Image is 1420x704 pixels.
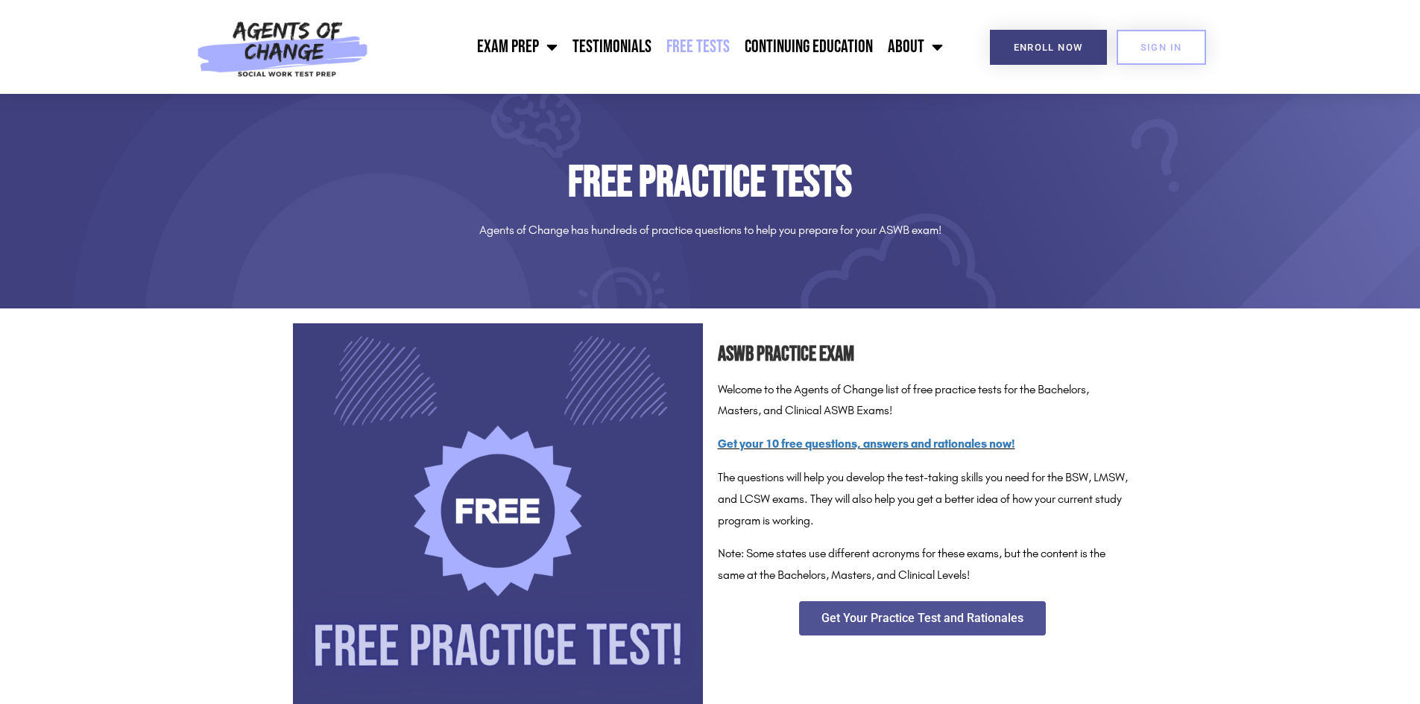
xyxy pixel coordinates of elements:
a: SIGN IN [1117,30,1206,65]
span: Get Your Practice Test and Rationales [821,612,1023,624]
a: Exam Prep [470,28,565,66]
a: Testimonials [565,28,659,66]
h2: ASWB Practice Exam [718,338,1128,372]
nav: Menu [376,28,950,66]
a: Continuing Education [737,28,880,66]
a: Get Your Practice Test and Rationales [799,601,1046,635]
span: Enroll Now [1014,42,1083,52]
p: Welcome to the Agents of Change list of free practice tests for the Bachelors, Masters, and Clini... [718,379,1128,422]
a: Enroll Now [990,30,1107,65]
h1: Free Practice Tests [293,161,1128,205]
p: The questions will help you develop the test-taking skills you need for the BSW, LMSW, and LCSW e... [718,467,1128,531]
a: Get your 10 free questions, answers and rationales now! [718,437,1015,451]
a: Free Tests [659,28,737,66]
p: Agents of Change has hundreds of practice questions to help you prepare for your ASWB exam! [293,220,1128,241]
a: About [880,28,950,66]
span: SIGN IN [1140,42,1182,52]
p: Note: Some states use different acronyms for these exams, but the content is the same at the Bach... [718,543,1128,586]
